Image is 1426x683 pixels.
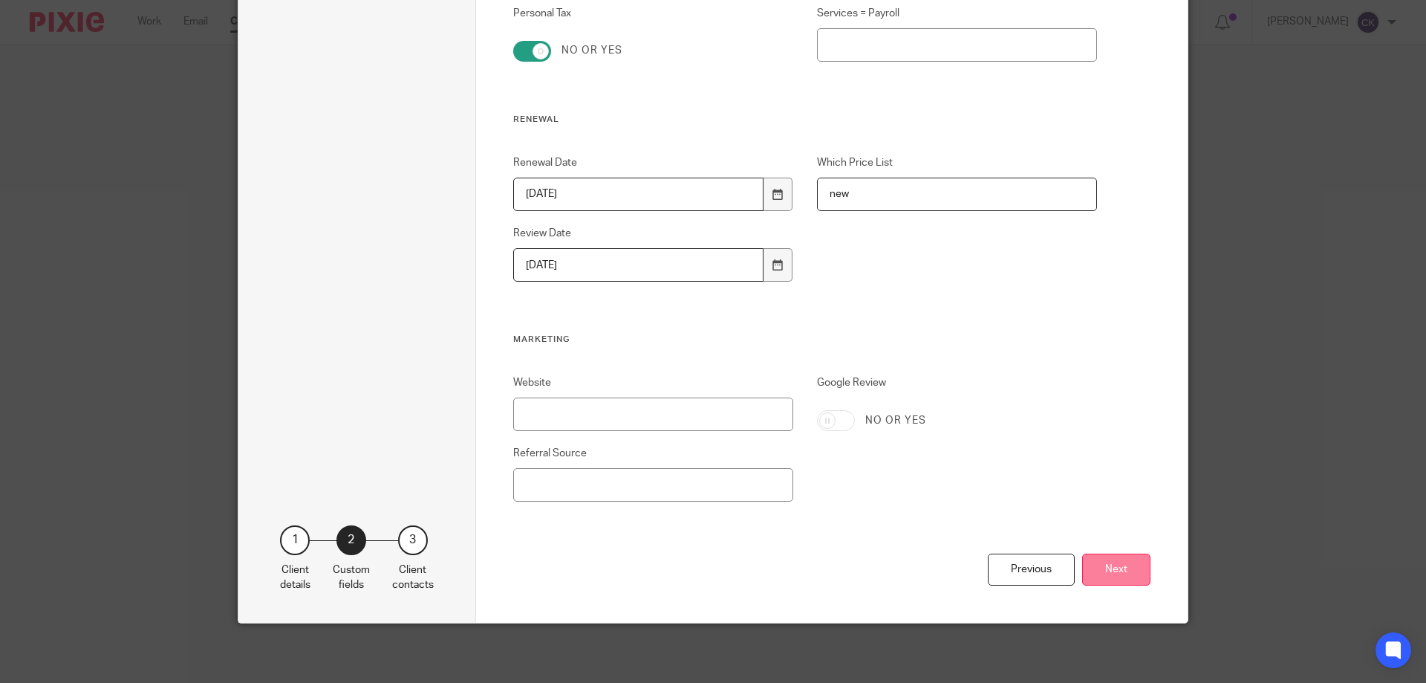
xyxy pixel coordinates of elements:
div: 3 [398,525,428,555]
label: No or yes [561,43,622,58]
h3: Renewal [513,114,1098,126]
label: Website [513,375,794,390]
p: Custom fields [333,563,370,593]
div: 2 [336,525,366,555]
div: Previous [988,554,1075,586]
label: Review Date [513,226,794,241]
input: Use the arrow keys to pick a date [513,178,764,211]
input: Use the arrow keys to pick a date [513,248,764,282]
label: Renewal Date [513,155,794,170]
label: Google Review [817,375,1098,399]
label: No or yes [865,413,926,428]
button: Next [1082,554,1150,586]
label: Personal Tax [513,6,794,30]
div: 1 [280,525,310,555]
label: Which Price List [817,155,1098,170]
label: Referral Source [513,446,794,461]
p: Client details [280,563,310,593]
p: Client contacts [392,563,434,593]
h3: Marketing [513,334,1098,346]
label: Services = Payroll [817,6,1098,21]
